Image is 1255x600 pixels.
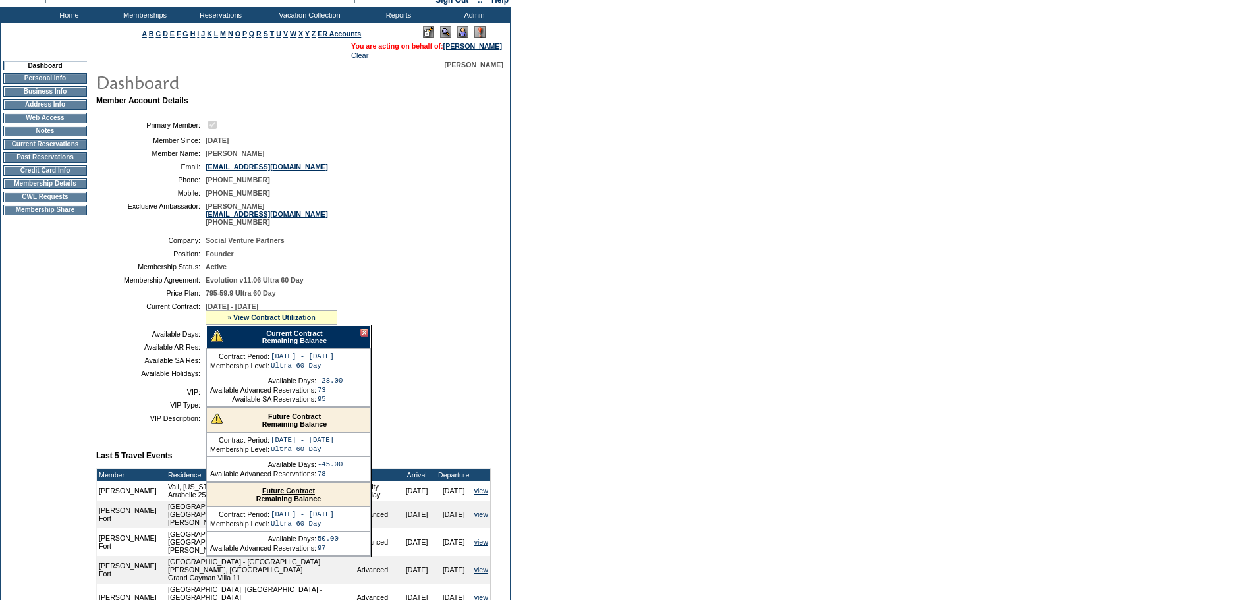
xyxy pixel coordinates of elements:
td: Past Reservations [3,152,87,163]
td: 78 [318,470,343,477]
a: F [177,30,181,38]
td: Available SA Reservations: [210,395,316,403]
span: Founder [206,250,234,258]
td: Type [355,469,399,481]
td: [GEOGRAPHIC_DATA] - [GEOGRAPHIC_DATA][PERSON_NAME], [GEOGRAPHIC_DATA] Grand Cayman Villa 11 [166,556,355,584]
td: Available Advanced Reservations: [210,544,316,552]
span: Evolution v11.06 Ultra 60 Day [206,276,304,284]
td: -28.00 [318,377,343,385]
td: Vail, [US_STATE] - The Arrabelle at [GEOGRAPHIC_DATA] Arrabelle 255 [166,481,355,501]
a: M [220,30,226,38]
a: E [170,30,175,38]
span: [PERSON_NAME] [445,61,503,68]
a: D [163,30,168,38]
span: Social Venture Partners [206,236,285,244]
img: View Mode [440,26,451,38]
td: [PERSON_NAME] Fort [97,528,166,556]
td: Available Days: [210,377,316,385]
td: Advanced [355,556,399,584]
td: Vacation Collection [257,7,359,23]
td: Personal Info [3,73,87,84]
td: Member [97,469,166,481]
span: [DATE] [206,136,229,144]
a: L [214,30,218,38]
a: N [228,30,233,38]
td: Web Access [3,113,87,123]
td: Priority Holiday [355,481,399,501]
img: Impersonate [457,26,468,38]
td: [PERSON_NAME] Fort [97,501,166,528]
a: H [190,30,196,38]
div: Remaining Balance [207,483,370,507]
td: Ultra 60 Day [271,445,334,453]
td: Advanced [355,501,399,528]
td: Membership Level: [210,520,269,528]
td: Contract Period: [210,510,269,518]
td: [PERSON_NAME] Fort [97,556,166,584]
a: P [242,30,247,38]
td: VIP Type: [101,401,200,409]
td: [DATE] [435,481,472,501]
a: O [235,30,240,38]
td: Available Holidays: [101,369,200,377]
td: Departure [435,469,472,481]
td: Address Info [3,99,87,110]
a: R [256,30,262,38]
td: Membership Details [3,178,87,189]
a: S [264,30,268,38]
span: 795-59.9 Ultra 60 Day [206,289,276,297]
td: Mobile: [101,189,200,197]
td: [DATE] - [DATE] [271,436,334,444]
a: K [207,30,212,38]
td: [DATE] [399,528,435,556]
td: Member Name: [101,150,200,157]
td: Available SA Res: [101,356,200,364]
td: 50.00 [318,535,339,543]
td: Contract Period: [210,436,269,444]
td: Company: [101,236,200,244]
img: There are insufficient days and/or tokens to cover this reservation [211,412,223,424]
td: Ultra 60 Day [271,362,334,369]
b: Member Account Details [96,96,188,105]
a: » View Contract Utilization [227,314,316,321]
b: Last 5 Travel Events [96,451,172,460]
td: [DATE] [435,556,472,584]
a: view [474,510,488,518]
td: [PERSON_NAME] [97,481,166,501]
td: [DATE] - [DATE] [271,352,334,360]
td: Credit Card Info [3,165,87,176]
span: [PHONE_NUMBER] [206,189,270,197]
td: [DATE] [399,481,435,501]
td: Notes [3,126,87,136]
a: view [474,538,488,546]
td: [DATE] [435,528,472,556]
a: [PERSON_NAME] [443,42,502,50]
a: Future Contract [262,487,315,495]
td: Reservations [181,7,257,23]
td: Membership Level: [210,445,269,453]
a: Clear [351,51,368,59]
td: VIP Description: [101,414,200,422]
span: Active [206,263,227,271]
img: There are insufficient days and/or tokens to cover this reservation [211,330,223,342]
td: Email: [101,163,200,171]
a: view [474,566,488,574]
td: Available Advanced Reservations: [210,470,316,477]
a: W [290,30,296,38]
td: Exclusive Ambassador: [101,202,200,226]
td: 97 [318,544,339,552]
img: Log Concern/Member Elevation [474,26,486,38]
td: [DATE] [399,556,435,584]
a: X [298,30,303,38]
td: Advanced [355,528,399,556]
a: [EMAIL_ADDRESS][DOMAIN_NAME] [206,210,328,218]
td: Available Days: [101,330,200,338]
img: Edit Mode [423,26,434,38]
td: Position: [101,250,200,258]
td: Arrival [399,469,435,481]
a: Current Contract [266,329,322,337]
td: Business Info [3,86,87,97]
a: Q [249,30,254,38]
td: CWL Requests [3,192,87,202]
td: Reports [359,7,435,23]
